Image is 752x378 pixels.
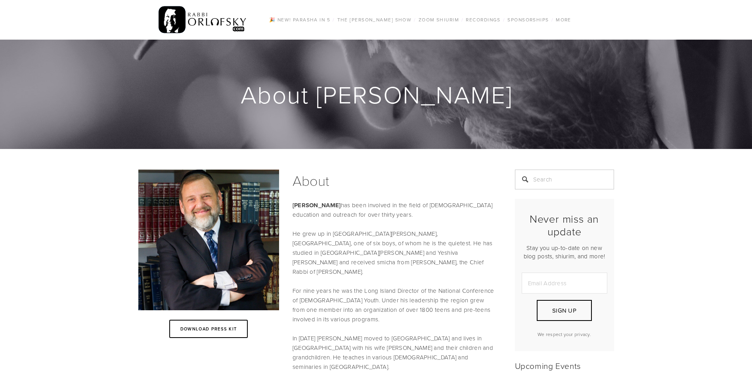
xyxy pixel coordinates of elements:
p: Stay you up-to-date on new blog posts, shiurim, and more! [522,244,607,260]
h1: About [PERSON_NAME] [138,82,615,107]
h2: Never miss an update [522,212,607,238]
a: Download Press kit [169,320,248,338]
span: / [551,16,553,23]
p: We respect your privacy. [522,331,607,338]
a: 🎉 NEW! Parasha in 5 [267,15,333,25]
span: / [414,16,416,23]
button: Sign Up [537,300,591,321]
p: In [DATE] [PERSON_NAME] moved to [GEOGRAPHIC_DATA] and lives in [GEOGRAPHIC_DATA] with his wife [... [293,334,495,372]
img: RabbiOrlofsky.com [159,4,247,35]
span: / [503,16,505,23]
a: Zoom Shiurim [416,15,461,25]
input: Email Address [522,273,607,294]
strong: [PERSON_NAME] [293,201,341,210]
a: More [553,15,574,25]
h1: About [293,170,495,191]
a: Sponsorships [505,15,551,25]
img: Rabbi Orlofsky Press Image 1 [138,170,279,310]
a: Recordings [463,15,503,25]
p: For nine years he was the Long Island Director of the National Conference of [DEMOGRAPHIC_DATA] Y... [293,286,495,324]
input: Search [515,170,614,189]
span: / [333,16,335,23]
p: He grew up in [GEOGRAPHIC_DATA][PERSON_NAME], [GEOGRAPHIC_DATA], one of six boys, of whom he is t... [293,229,495,277]
span: Sign Up [552,306,576,315]
h2: Upcoming Events [515,361,614,370]
span: / [461,16,463,23]
a: The [PERSON_NAME] Show [335,15,414,25]
p: has been involved in the field of [DEMOGRAPHIC_DATA] education and outreach for over thirty years. [293,200,495,220]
